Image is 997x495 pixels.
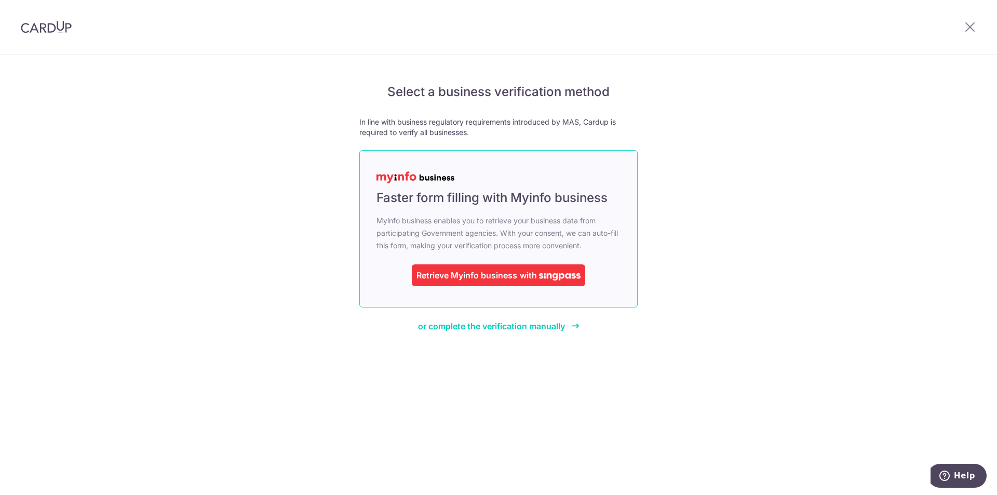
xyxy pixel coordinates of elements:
img: MyInfoLogo [376,171,454,183]
a: Faster form filling with Myinfo business Myinfo business enables you to retrieve your business da... [359,150,638,307]
iframe: Opens a widget where you can find more information [931,464,987,490]
p: In line with business regulatory requirements introduced by MAS, Cardup is required to verify all... [359,117,638,138]
div: Retrieve Myinfo business [416,269,517,282]
span: or complete the verification manually [418,321,565,331]
img: CardUp [21,21,72,33]
span: with [520,270,537,280]
h5: Select a business verification method [359,84,638,100]
a: or complete the verification manually [418,320,580,332]
span: Myinfo business enables you to retrieve your business data from participating Government agencies... [376,215,621,252]
img: singpass [539,273,581,280]
span: Faster form filling with Myinfo business [376,190,608,206]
